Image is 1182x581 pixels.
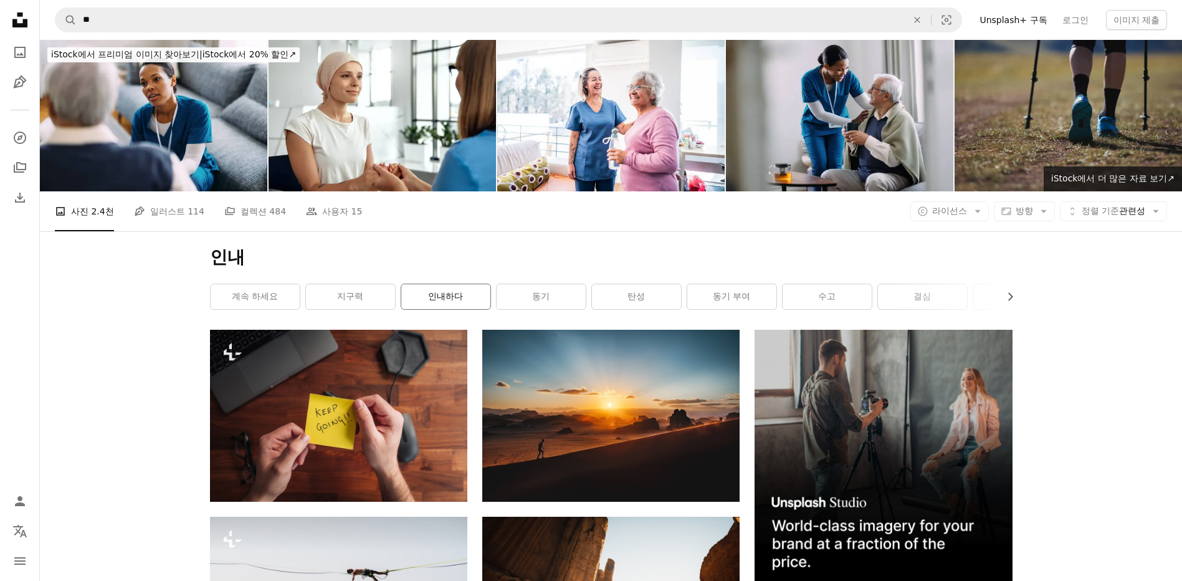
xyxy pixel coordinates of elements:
img: 현대 의료 환경에서 환자와 간병인 간의 지원적 상호 작용 [269,40,496,191]
a: 사진 [7,40,32,65]
button: Unsplash 검색 [55,8,77,32]
span: 114 [188,204,204,218]
a: 컬렉션 [7,155,32,180]
a: 동기 [497,284,586,309]
img: 모래 언덕 꼭대기에 서있는 사람 [482,330,740,501]
a: 동기 부여 [687,284,776,309]
button: 삭제 [903,8,931,32]
span: iStock에서 20% 할인 ↗ [51,49,296,59]
span: 방향 [1016,206,1033,216]
button: 라이선스 [910,201,989,221]
span: 정렬 기준 [1082,206,1119,216]
span: 라이선스 [932,206,967,216]
a: 일러스트 114 [134,191,204,231]
a: 사용자 15 [306,191,362,231]
a: 로그인 / 가입 [7,489,32,514]
img: 단어가 적힌 스티커 메모를 들고 있는 사람 [210,330,467,502]
form: 사이트 전체에서 이미지 찾기 [55,7,962,32]
span: iStock에서 프리미엄 이미지 찾아보기 | [51,49,203,59]
a: 일러스트 [7,70,32,95]
a: 결심 [878,284,967,309]
a: 지구력 [306,284,395,309]
a: 계속 하세요 [211,284,300,309]
h1: 인내 [210,246,1013,269]
button: 시각적 검색 [932,8,961,32]
span: 15 [351,204,363,218]
button: 메뉴 [7,549,32,574]
a: Unsplash+ 구독 [972,10,1054,30]
a: 탐색 [7,125,32,150]
a: 로그인 [1055,10,1096,30]
button: 방향 [994,201,1055,221]
img: 높은 고도의 초원 산 정상 도로에서 달리는 피트니스 여자 러너 [955,40,1182,191]
span: iStock에서 더 많은 자료 보기 ↗ [1051,173,1175,183]
a: 하이킹 [973,284,1062,309]
button: 언어 [7,519,32,544]
button: 정렬 기준관련성 [1060,201,1167,221]
span: 관련성 [1082,205,1145,218]
a: 홈 — Unsplash [7,7,32,35]
button: 이미지 제출 [1106,10,1167,30]
a: 수고 [783,284,872,309]
span: 484 [269,204,286,218]
img: 따뜻한 미소로 집에서 노인을 돕는 돌보는 간호사 [726,40,953,191]
img: 가정에서 노인 환자를 돌보는 자비로운 간호사 [40,40,267,191]
a: iStock에서 더 많은 자료 보기↗ [1044,166,1182,191]
a: 탄성 [592,284,681,309]
a: 다운로드 내역 [7,185,32,210]
a: 모래 언덕 꼭대기에 서있는 사람 [482,410,740,421]
img: 집에서 행복한 노인 여성과 물리 치료사 [497,40,725,191]
a: 컬렉션 484 [224,191,286,231]
a: 인내하다 [401,284,490,309]
a: iStock에서 프리미엄 이미지 찾아보기|iStock에서 20% 할인↗ [40,40,307,70]
a: 단어가 적힌 스티커 메모를 들고 있는 사람 [210,410,467,421]
button: 목록을 오른쪽으로 스크롤 [999,284,1013,309]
